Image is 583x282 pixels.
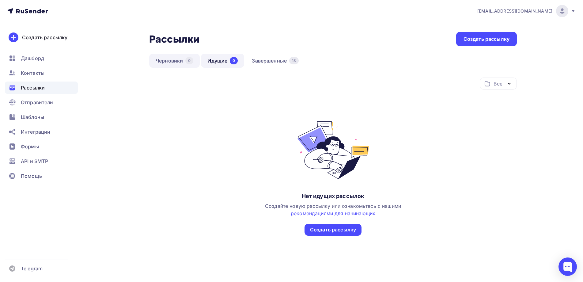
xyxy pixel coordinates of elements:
[5,67,78,79] a: Контакты
[21,55,44,62] span: Дашборд
[21,172,42,180] span: Помощь
[494,80,502,87] div: Все
[480,78,517,90] button: Все
[185,57,193,64] div: 0
[201,54,244,68] a: Идущие0
[21,265,43,272] span: Telegram
[21,158,48,165] span: API и SMTP
[149,54,200,68] a: Черновики0
[149,33,199,45] h2: Рассылки
[477,5,576,17] a: [EMAIL_ADDRESS][DOMAIN_NAME]
[5,111,78,123] a: Шаблоны
[5,96,78,109] a: Отправители
[21,143,39,150] span: Формы
[21,69,44,77] span: Контакты
[291,210,375,216] a: рекомендациями для начинающих
[21,128,50,135] span: Интеграции
[245,54,305,68] a: Завершенные18
[464,36,509,43] div: Создать рассылку
[289,57,299,64] div: 18
[21,113,44,121] span: Шаблоны
[477,8,552,14] span: [EMAIL_ADDRESS][DOMAIN_NAME]
[265,203,401,216] span: Создайте новую рассылку или ознакомьтесь с нашими
[21,99,53,106] span: Отправители
[22,34,67,41] div: Создать рассылку
[310,226,356,233] div: Создать рассылку
[302,192,365,200] div: Нет идущих рассылок
[5,140,78,153] a: Формы
[5,52,78,64] a: Дашборд
[230,57,238,64] div: 0
[21,84,45,91] span: Рассылки
[5,82,78,94] a: Рассылки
